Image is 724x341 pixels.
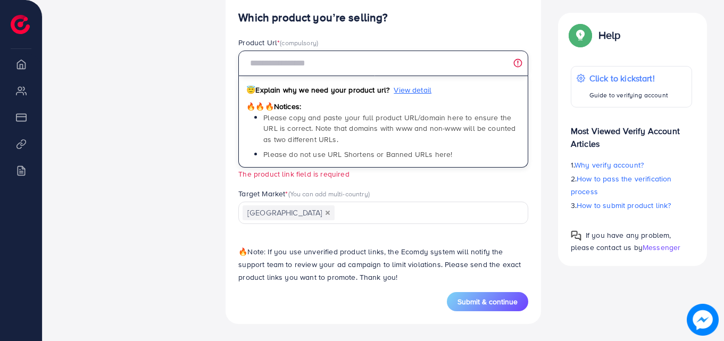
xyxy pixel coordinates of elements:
p: 2. [571,172,692,198]
span: How to submit product link? [577,200,671,211]
span: How to pass the verification process [571,173,672,197]
span: 🔥 [238,246,247,257]
span: Why verify account? [575,160,644,170]
input: Search for option [336,205,514,221]
span: Messenger [643,242,680,253]
span: 🔥🔥🔥 [246,101,273,112]
div: Search for option [238,202,528,223]
span: (compulsory) [280,38,318,47]
img: Popup guide [571,230,581,241]
label: Target Market [238,188,370,199]
p: Help [598,29,621,41]
span: (You can add multi-country) [288,189,370,198]
span: Submit & continue [457,296,518,307]
span: If you have any problem, please contact us by [571,230,671,253]
img: Popup guide [571,26,590,45]
label: Product Url [238,37,318,48]
button: Submit & continue [447,292,528,311]
p: Note: If you use unverified product links, the Ecomdy system will notify the support team to revi... [238,245,528,284]
button: Deselect Pakistan [325,210,330,215]
p: Most Viewed Verify Account Articles [571,116,692,150]
p: Guide to verifying account [589,89,668,102]
span: View detail [394,85,431,95]
span: Please copy and paste your full product URL/domain here to ensure the URL is correct. Note that d... [263,112,515,145]
span: Please do not use URL Shortens or Banned URLs here! [263,149,452,160]
img: logo [11,15,30,34]
small: The product link field is required [238,169,349,179]
h4: Which product you’re selling? [238,11,528,24]
p: Click to kickstart! [589,72,668,85]
span: Explain why we need your product url? [246,85,389,95]
span: Notices: [246,101,301,112]
span: 😇 [246,85,255,95]
p: 1. [571,159,692,171]
p: 3. [571,199,692,212]
img: image [687,304,719,336]
span: [GEOGRAPHIC_DATA] [243,205,335,220]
